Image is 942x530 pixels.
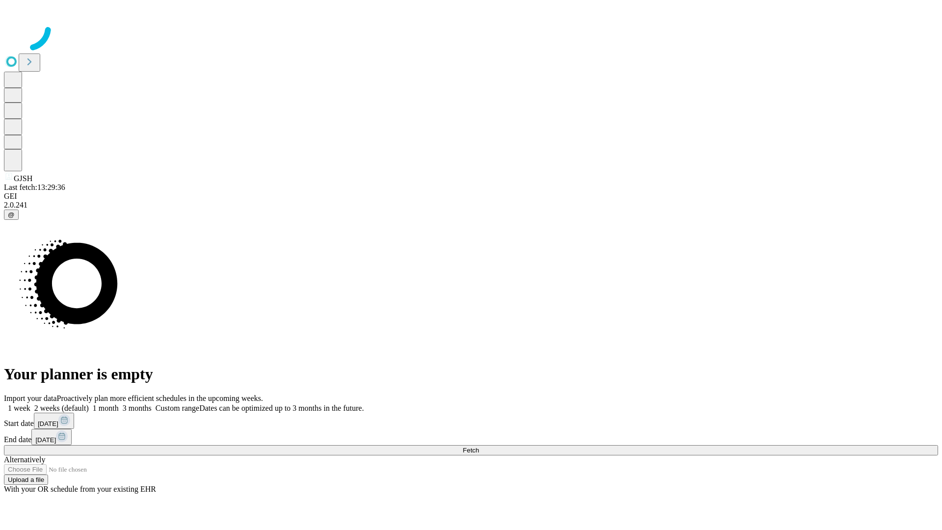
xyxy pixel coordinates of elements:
[156,404,199,412] span: Custom range
[4,485,156,493] span: With your OR schedule from your existing EHR
[31,429,72,445] button: [DATE]
[34,404,89,412] span: 2 weeks (default)
[14,174,32,183] span: GJSH
[35,436,56,444] span: [DATE]
[4,475,48,485] button: Upload a file
[4,445,938,455] button: Fetch
[38,420,58,427] span: [DATE]
[4,455,45,464] span: Alternatively
[123,404,152,412] span: 3 months
[4,365,938,383] h1: Your planner is empty
[4,429,938,445] div: End date
[4,210,19,220] button: @
[4,394,57,402] span: Import your data
[8,211,15,218] span: @
[4,201,938,210] div: 2.0.241
[463,447,479,454] span: Fetch
[199,404,364,412] span: Dates can be optimized up to 3 months in the future.
[34,413,74,429] button: [DATE]
[4,183,65,191] span: Last fetch: 13:29:36
[4,192,938,201] div: GEI
[57,394,263,402] span: Proactively plan more efficient schedules in the upcoming weeks.
[4,413,938,429] div: Start date
[93,404,119,412] span: 1 month
[8,404,30,412] span: 1 week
